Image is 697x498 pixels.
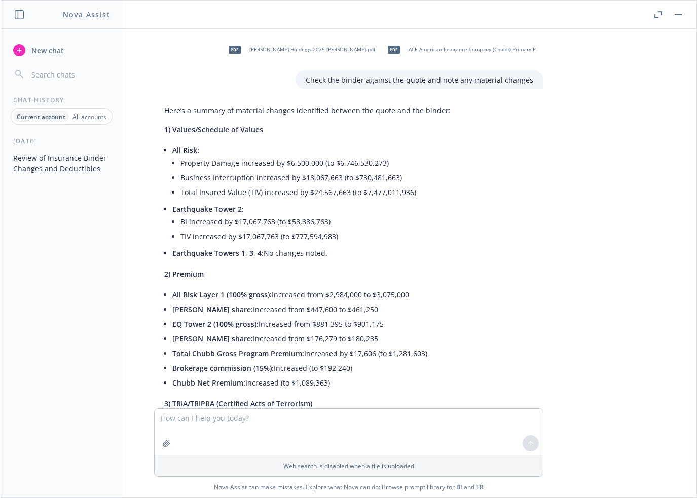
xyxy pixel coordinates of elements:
span: 3) TRIA/TRIPRA (Certified Acts of Terrorism) [164,399,312,408]
li: BI increased by $17,067,763 (to $58,886,763) [180,214,533,229]
p: Check the binder against the quote and note any material changes [306,74,533,85]
span: Nova Assist can make mistakes. Explore what Nova can do: Browse prompt library for and [5,477,692,497]
div: Chat History [1,96,122,104]
span: New chat [29,45,64,56]
button: Review of Insurance Binder Changes and Deductibles [9,149,114,177]
li: Increased (to $1,089,363) [172,375,533,390]
span: pdf [229,46,241,53]
div: [DATE] [1,137,122,145]
span: [PERSON_NAME] share: [172,304,253,314]
p: Current account [17,112,65,121]
span: EQ Tower 2 (100% gross): [172,319,259,329]
li: Increased from $176,279 to $180,235 [172,331,533,346]
li: Increased (to $192,240) [172,361,533,375]
li: Increased by $17,606 (to $1,281,603) [172,346,533,361]
p: Web search is disabled when a file is uploaded [161,462,537,470]
button: New chat [9,41,114,59]
li: Total Insured Value (TIV) increased by $24,567,663 (to $7,477,011,936) [180,185,533,200]
a: BI [456,483,462,491]
span: Total Chubb Gross Program Premium: [172,349,304,358]
span: ACE American Insurance Company (Chubb) Primary Property $250M (15) Quote- Revised.pdf [409,46,541,53]
p: Here’s a summary of material changes identified between the quote and the binder: [164,105,533,116]
input: Search chats [29,67,110,82]
span: Chubb Net Premium: [172,378,245,388]
span: Earthquake Tower 2: [172,204,244,214]
span: pdf [388,46,400,53]
span: Brokerage commission (15%): [172,363,274,373]
span: All Risk Layer 1 (100% gross): [172,290,272,299]
span: [PERSON_NAME] share: [172,334,253,343]
li: TIV increased by $17,067,763 (to $777,594,983) [180,229,533,244]
li: Increased from $2,984,000 to $3,075,000 [172,287,533,302]
div: pdfACE American Insurance Company (Chubb) Primary Property $250M (15) Quote- Revised.pdf [381,37,543,62]
li: Business Interruption increased by $18,067,663 (to $730,481,663) [180,170,533,185]
span: 1) Values/Schedule of Values [164,125,263,134]
span: 2) Premium [164,269,204,279]
li: Increased from $447,600 to $461,250 [172,302,533,317]
span: All Risk: [172,145,199,155]
span: [PERSON_NAME] Holdings 2025 [PERSON_NAME].pdf [249,46,375,53]
li: Property Damage increased by $6,500,000 (to $6,746,530,273) [180,156,533,170]
p: All accounts [72,112,106,121]
li: Increased from $881,395 to $901,175 [172,317,533,331]
a: TR [476,483,484,491]
h1: Nova Assist [63,9,111,20]
li: No changes noted. [172,246,533,260]
div: pdf[PERSON_NAME] Holdings 2025 [PERSON_NAME].pdf [222,37,377,62]
span: Earthquake Towers 1, 3, 4: [172,248,264,258]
